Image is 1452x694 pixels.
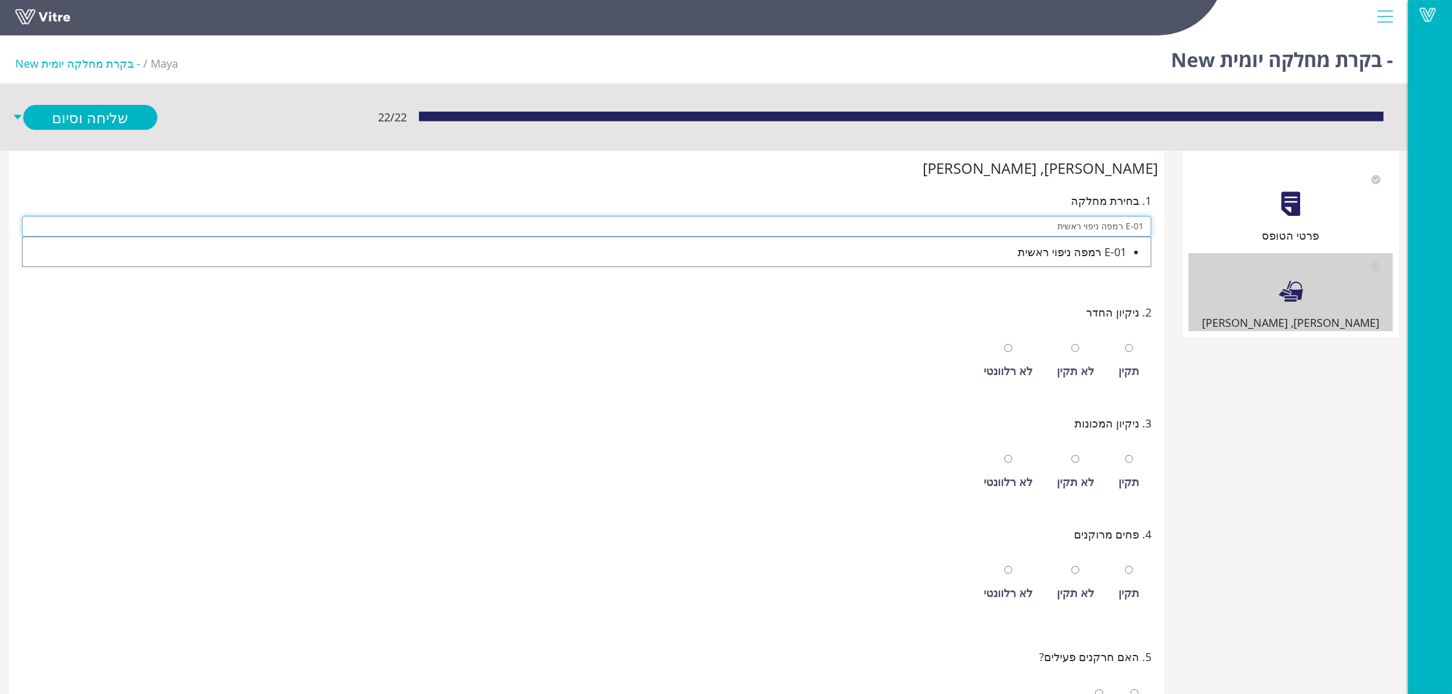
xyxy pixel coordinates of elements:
div: [PERSON_NAME], [PERSON_NAME] [15,157,1158,180]
span: 246 [151,56,178,71]
div: לא תקין [1057,473,1094,490]
span: 3. ניקיון המכונות [1075,415,1151,432]
div: פרטי הטופס [1189,227,1393,244]
a: שליחה וסיום [23,105,157,130]
div: [PERSON_NAME], [PERSON_NAME] [1189,314,1393,331]
span: 2. ניקיון החדר [1086,304,1151,321]
span: 1. בחירת מחלקה [1071,192,1151,209]
div: לא תקין [1057,584,1094,601]
span: caret-down [12,105,23,130]
li: - בקרת מחלקה יומית New [15,55,151,72]
div: תקין [1118,473,1139,490]
span: 4. פחים מרוקנים [1074,526,1151,543]
span: 22 / 22 [378,109,407,126]
div: לא תקין [1057,362,1094,379]
h1: - בקרת מחלקה יומית New [1171,30,1393,82]
div: לא רלוונטי [984,473,1032,490]
div: תקין [1118,584,1139,601]
div: לא רלוונטי [984,362,1032,379]
div: תקין [1118,362,1139,379]
span: 5. האם חרקנים פעילים? [1039,648,1151,665]
div: לא רלוונטי [984,584,1032,601]
div: E-01 רמפה ניפוי ראשית [23,243,1126,260]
